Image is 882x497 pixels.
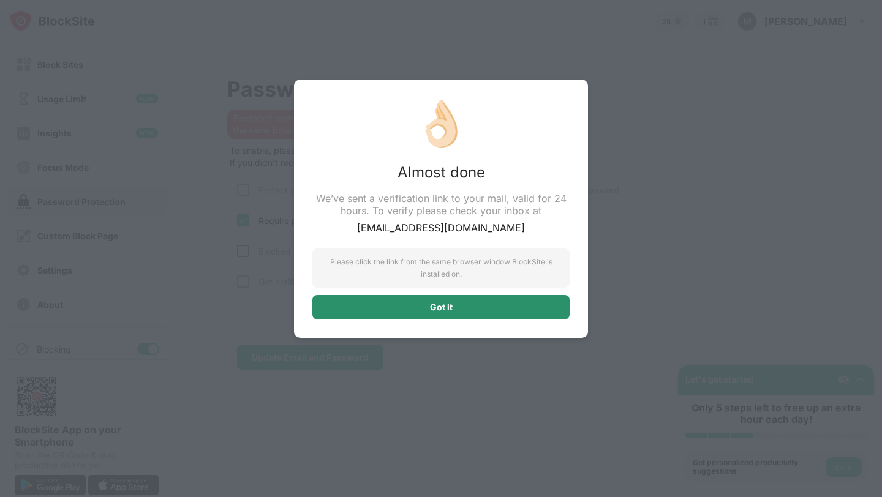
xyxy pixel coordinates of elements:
[312,182,570,217] div: We’ve sent a verification link to your mail, valid for 24 hours. To verify please check your inbo...
[312,217,570,248] div: [EMAIL_ADDRESS][DOMAIN_NAME]
[312,98,570,163] div: 👌🏻
[430,302,453,312] div: Got it
[312,163,570,182] div: Almost done
[312,248,570,288] div: Please click the link from the same browser window BlockSite is installed on.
